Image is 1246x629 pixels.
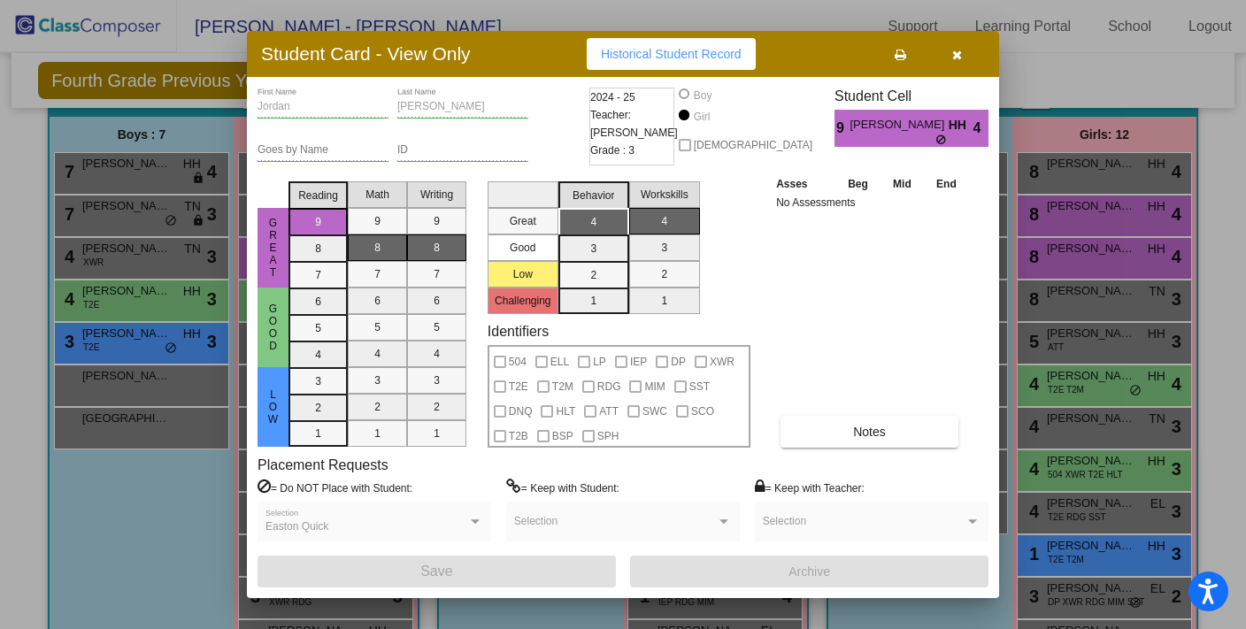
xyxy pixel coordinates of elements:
label: Identifiers [488,323,549,340]
input: goes by name [258,144,388,157]
label: = Keep with Teacher: [755,479,865,496]
span: Low [265,388,281,426]
span: SCO [691,401,714,422]
span: ATT [599,401,619,422]
span: 9 [835,118,850,139]
span: IEP [630,351,647,372]
button: Archive [630,556,988,587]
span: SWC [642,401,667,422]
span: Archive [788,564,830,579]
span: BSP [552,426,573,447]
span: ELL [550,351,569,372]
span: Great [265,217,281,279]
span: XWR [710,351,735,372]
span: 4 [973,118,988,139]
span: Teacher: [PERSON_NAME] [590,106,678,142]
span: HH [949,116,973,134]
button: Save [258,556,616,587]
span: LP [593,351,606,372]
span: T2M [552,376,573,397]
span: Notes [853,425,886,439]
h3: Student Card - View Only [261,42,471,65]
span: Save [420,564,452,579]
span: T2B [509,426,528,447]
td: No Assessments [772,194,969,211]
span: Grade : 3 [590,142,635,159]
th: End [924,174,970,194]
span: 504 [509,351,527,372]
span: MIM [644,376,665,397]
th: Mid [881,174,923,194]
span: RDG [597,376,621,397]
label: Placement Requests [258,456,388,473]
span: 2024 - 25 [590,88,635,106]
span: [DEMOGRAPHIC_DATA] [694,134,812,156]
span: Historical Student Record [601,47,742,61]
span: Good [265,303,281,352]
label: = Keep with Student: [506,479,619,496]
th: Beg [835,174,881,194]
span: T2E [509,376,528,397]
span: [PERSON_NAME] [850,116,948,134]
span: HLT [556,401,575,422]
div: Girl [693,109,711,125]
h3: Student Cell [835,88,988,104]
div: Boy [693,88,712,104]
span: SPH [597,426,619,447]
span: DNQ [509,401,533,422]
span: SST [689,376,710,397]
th: Asses [772,174,835,194]
label: = Do NOT Place with Student: [258,479,412,496]
button: Notes [781,416,958,448]
span: Easton Quick [265,520,328,533]
span: DP [671,351,686,372]
button: Historical Student Record [587,38,756,70]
